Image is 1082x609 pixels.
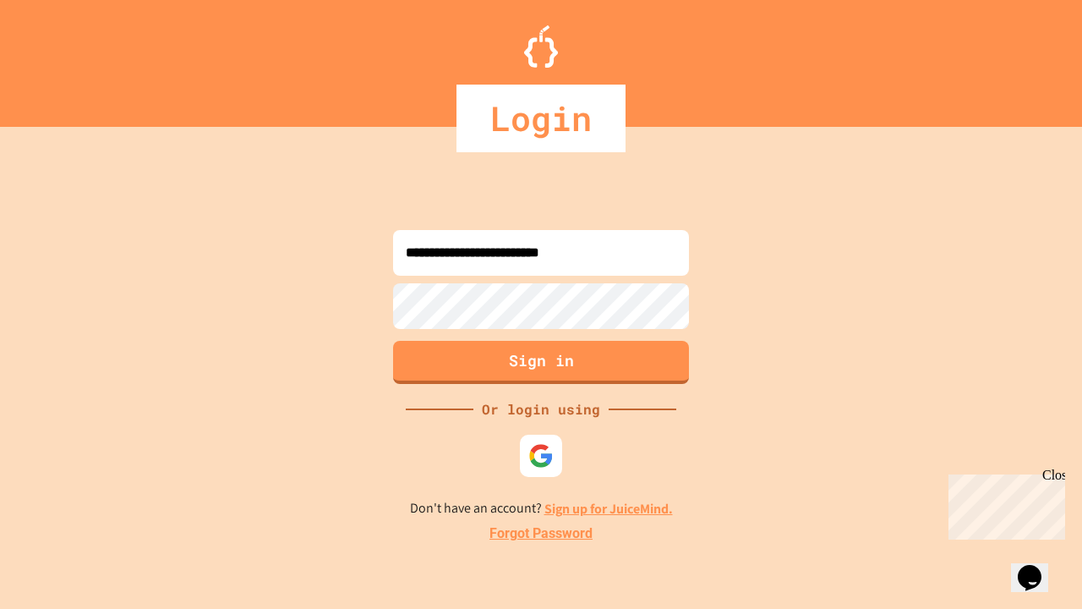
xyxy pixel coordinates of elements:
img: google-icon.svg [528,443,554,469]
div: Login [456,85,626,152]
iframe: chat widget [1011,541,1065,592]
a: Forgot Password [489,524,593,544]
button: Sign in [393,341,689,384]
div: Or login using [473,399,609,420]
div: Chat with us now!Close [7,7,117,107]
img: Logo.svg [524,25,558,68]
a: Sign up for JuiceMind. [544,500,673,518]
p: Don't have an account? [410,498,673,519]
iframe: chat widget [942,468,1065,540]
